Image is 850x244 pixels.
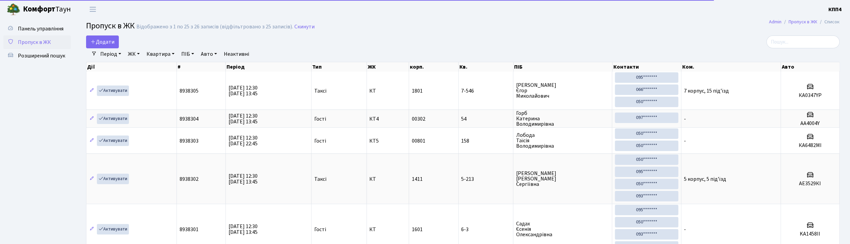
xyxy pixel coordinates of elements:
[18,39,51,46] span: Пропуск в ЖК
[461,138,511,144] span: 158
[412,175,423,183] span: 1411
[84,4,101,15] button: Переключити навігацію
[370,227,406,232] span: КТ
[229,134,258,147] span: [DATE] 12:30 [DATE] 22:45
[784,142,837,149] h5: КА6482МІ
[198,48,220,60] a: Авто
[180,87,198,95] span: 8938305
[409,62,459,72] th: корп.
[367,62,409,72] th: ЖК
[781,62,840,72] th: Авто
[314,138,326,144] span: Гості
[412,87,423,95] span: 1801
[684,226,686,233] span: -
[177,62,226,72] th: #
[461,88,511,94] span: 7-546
[767,35,840,48] input: Пошук...
[516,132,609,149] span: Лобода Таїсія Володимирівна
[90,38,114,46] span: Додати
[684,115,686,123] span: -
[229,84,258,97] span: [DATE] 12:30 [DATE] 13:45
[229,112,258,125] span: [DATE] 12:30 [DATE] 13:45
[784,120,837,127] h5: AA4004Y
[412,137,425,145] span: 00801
[829,5,842,14] a: КПП4
[784,180,837,187] h5: АЕ3529КІ
[784,231,837,237] h5: KA1458II
[314,88,326,94] span: Таксі
[784,92,837,99] h5: КА0347YР
[23,4,71,15] span: Таун
[86,20,135,32] span: Пропуск в ЖК
[314,176,326,182] span: Таксі
[684,87,729,95] span: 7 корпус, 15 під'їзд
[144,48,177,60] a: Квартира
[18,52,65,59] span: Розширений пошук
[97,114,129,124] a: Активувати
[461,116,511,122] span: 54
[459,62,514,72] th: Кв.
[179,48,197,60] a: ПІБ
[789,18,818,25] a: Пропуск в ЖК
[97,224,129,235] a: Активувати
[97,174,129,184] a: Активувати
[86,62,177,72] th: Дії
[294,24,315,30] a: Скинути
[98,48,124,60] a: Період
[221,48,252,60] a: Неактивні
[682,62,781,72] th: Ком.
[818,18,840,26] li: Список
[370,116,406,122] span: КТ4
[3,35,71,49] a: Пропуск в ЖК
[3,22,71,35] a: Панель управління
[461,176,511,182] span: 5-213
[229,172,258,186] span: [DATE] 12:30 [DATE] 13:45
[516,111,609,127] span: Горб Катерина Володимирівна
[97,86,129,96] a: Активувати
[829,6,842,13] b: КПП4
[180,137,198,145] span: 8938303
[125,48,142,60] a: ЖК
[461,227,511,232] span: 6-3
[684,137,686,145] span: -
[18,25,63,32] span: Панель управління
[312,62,367,72] th: Тип
[180,175,198,183] span: 8938302
[314,227,326,232] span: Гості
[180,226,198,233] span: 8938301
[314,116,326,122] span: Гості
[684,175,726,183] span: 5 корпус, 5 під'їзд
[759,15,850,29] nav: breadcrumb
[370,138,406,144] span: КТ5
[370,88,406,94] span: КТ
[412,115,425,123] span: 00302
[226,62,312,72] th: Період
[370,176,406,182] span: КТ
[7,3,20,16] img: logo.png
[86,35,119,48] a: Додати
[769,18,782,25] a: Admin
[516,221,609,237] span: Садах Єсенія Олександрівна
[516,82,609,99] span: [PERSON_NAME] Єгор Миколайович
[136,24,293,30] div: Відображено з 1 по 25 з 26 записів (відфільтровано з 25 записів).
[23,4,55,15] b: Комфорт
[516,171,609,187] span: [PERSON_NAME] [PERSON_NAME] Сергіївна
[97,136,129,146] a: Активувати
[514,62,613,72] th: ПІБ
[412,226,423,233] span: 1601
[180,115,198,123] span: 8938304
[3,49,71,63] a: Розширений пошук
[229,223,258,236] span: [DATE] 12:30 [DATE] 13:45
[613,62,682,72] th: Контакти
